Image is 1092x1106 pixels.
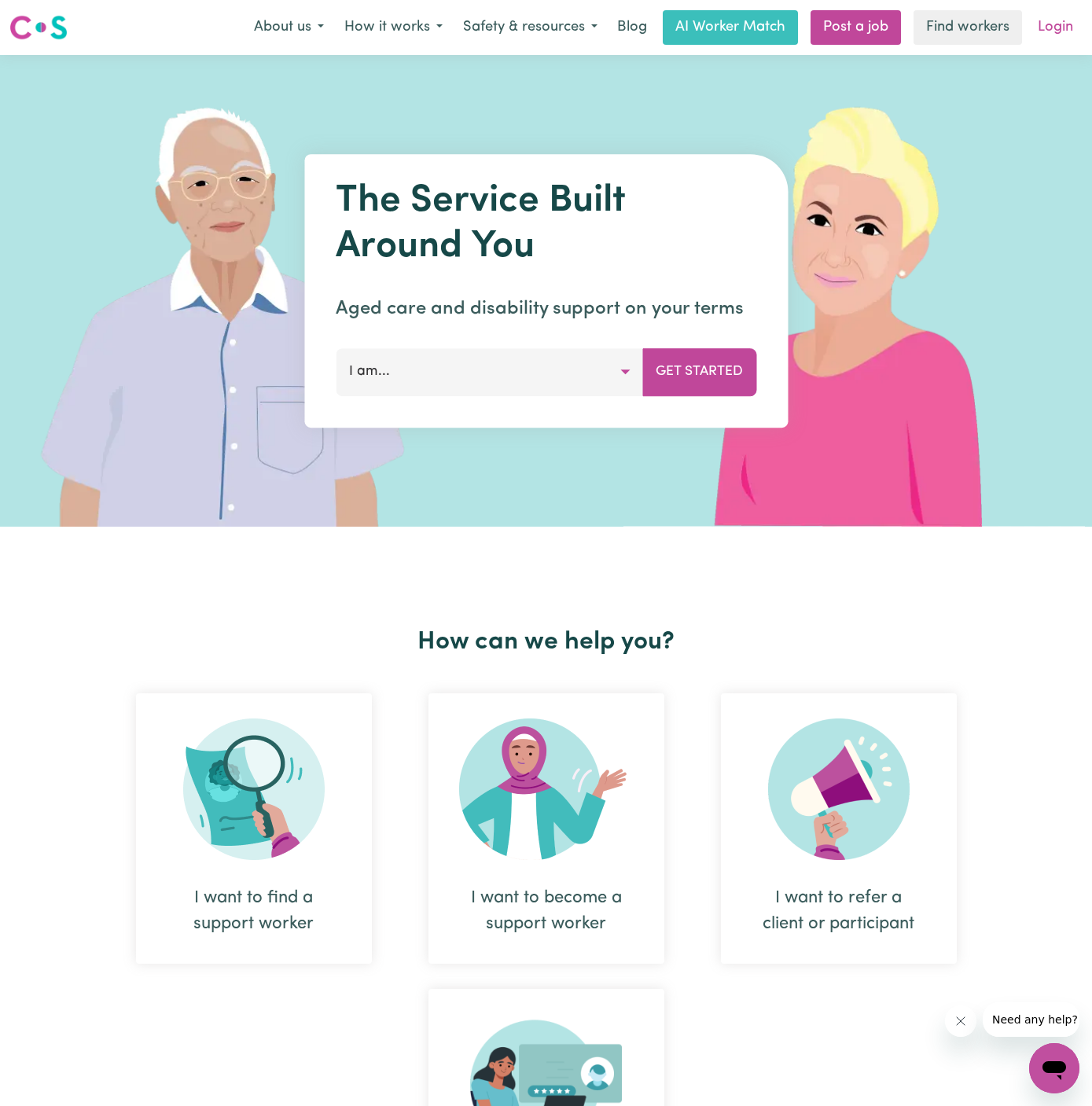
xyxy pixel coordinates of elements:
[663,10,798,45] a: AI Worker Match
[1028,10,1083,45] a: Login
[183,718,325,860] img: Search
[466,885,627,937] div: I want to become a support worker
[608,10,656,45] a: Blog
[334,11,453,44] button: How it works
[811,10,901,45] a: Post a job
[428,693,664,964] div: I want to become a support worker
[983,1002,1079,1037] iframe: Message from company
[453,11,608,44] button: Safety & resources
[9,13,68,42] img: Careseekers logo
[642,348,756,395] button: Get Started
[174,885,334,937] div: I want to find a support worker
[136,693,372,964] div: I want to find a support worker
[768,718,910,860] img: Refer
[721,693,957,964] div: I want to refer a client or participant
[459,718,634,860] img: Become Worker
[945,1005,976,1037] iframe: Close message
[336,348,643,395] button: I am...
[9,9,68,46] a: Careseekers logo
[914,10,1022,45] a: Find workers
[108,627,985,657] h2: How can we help you?
[759,885,919,937] div: I want to refer a client or participant
[336,295,756,323] p: Aged care and disability support on your terms
[336,179,756,270] h1: The Service Built Around You
[244,11,334,44] button: About us
[1029,1043,1079,1093] iframe: Button to launch messaging window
